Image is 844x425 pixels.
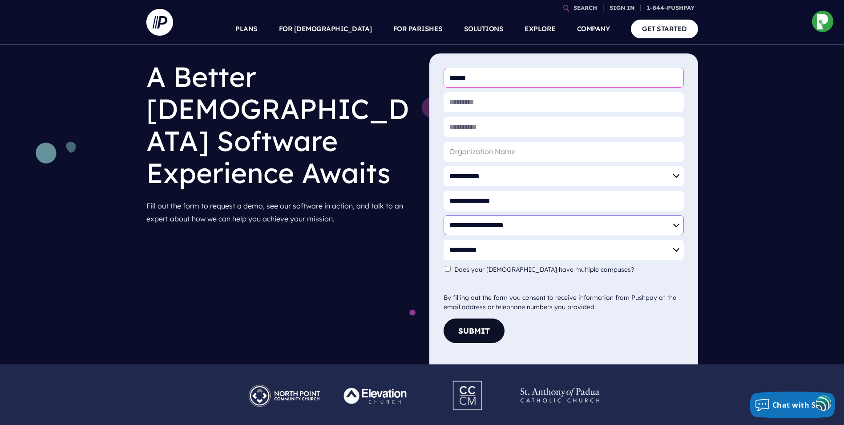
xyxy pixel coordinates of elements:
input: Organization Name [444,142,684,162]
label: Does your [DEMOGRAPHIC_DATA] have multiple campuses? [454,266,638,274]
a: FOR PARISHES [393,13,443,45]
a: EXPLORE [525,13,556,45]
button: Chat with Sales [750,392,836,418]
p: Fill out the form to request a demo, see our software in action, and talk to an expert about how ... [146,196,415,229]
picture: Pushpay_Logo__StAnthony [514,379,606,388]
span: Chat with Sales [772,400,831,410]
picture: Pushpay_Logo__Elevation [330,379,422,388]
picture: Pushpay_Logo__NorthPoint [238,379,330,388]
div: By filling out the form you consent to receive information from Pushpay at the email address or t... [444,284,684,312]
a: GET STARTED [631,20,698,38]
button: Submit [444,319,505,343]
a: COMPANY [577,13,610,45]
a: PLANS [235,13,258,45]
picture: Pushpay_Logo__CCM [436,375,500,384]
a: SOLUTIONS [464,13,504,45]
a: FOR [DEMOGRAPHIC_DATA] [279,13,372,45]
h1: A Better [DEMOGRAPHIC_DATA] Software Experience Awaits [146,53,415,196]
img: svg+xml;base64,PHN2ZyB3aWR0aD0iNDgiIGhlaWdodD0iNDgiIHZpZXdCb3g9IjAgMCA0OCA0OCIgZmlsbD0ibm9uZSIgeG... [816,395,831,412]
